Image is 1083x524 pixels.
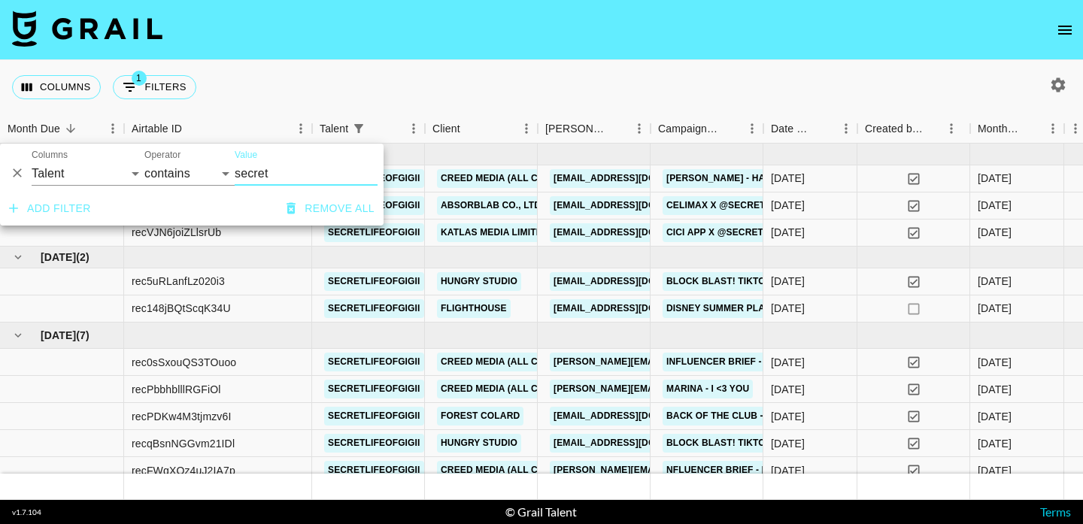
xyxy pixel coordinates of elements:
div: rec148jBQtScqK34U [132,301,231,316]
a: Terms [1040,504,1071,519]
a: [PERSON_NAME] - hardheaded [663,169,821,188]
a: [PERSON_NAME][EMAIL_ADDRESS][DOMAIN_NAME] [550,461,795,480]
button: Menu [741,117,763,140]
input: Filter value [235,162,378,186]
a: [EMAIL_ADDRESS][DOMAIN_NAME] [550,434,718,453]
button: Sort [182,118,203,139]
div: Jul '25 [978,436,1012,451]
div: Sep '25 [978,225,1012,240]
a: nfluencer Brief - [PERSON_NAME] - I <3 YOU [663,461,889,480]
a: Influencer Brief - [PERSON_NAME] - I <3 YOU [663,353,892,371]
div: Airtable ID [124,114,312,144]
label: Value [235,149,257,162]
div: © Grail Talent [505,504,577,519]
div: 20/08/2025 [771,274,805,289]
button: Menu [1042,117,1064,140]
a: ABSORBLAB Co., Ltd [437,196,545,215]
button: Sort [924,118,945,139]
div: Jul '25 [978,355,1012,370]
a: [EMAIL_ADDRESS][DOMAIN_NAME] [550,299,718,318]
div: Campaign (Type) [651,114,763,144]
a: Creed Media (All Campaigns) [437,169,593,188]
a: [EMAIL_ADDRESS][DOMAIN_NAME] [550,196,718,215]
div: rec0sSxouQS3TOuoo [132,355,236,370]
div: Campaign (Type) [658,114,720,144]
a: secretlifeofgigii [324,434,424,453]
a: secretlifeofgigii [324,407,424,426]
a: [EMAIL_ADDRESS][DOMAIN_NAME] [550,407,718,426]
div: Month Due [970,114,1064,144]
div: Date Created [763,114,857,144]
div: 08/07/2025 [771,409,805,424]
label: Columns [32,149,68,162]
div: 24/07/2025 [771,382,805,397]
div: Date Created [771,114,814,144]
div: Client [432,114,460,144]
button: Add filter [3,195,97,223]
div: Jul '25 [978,409,1012,424]
a: [EMAIL_ADDRESS][DOMAIN_NAME] [550,223,718,242]
div: [PERSON_NAME] [545,114,607,144]
a: Marina - I <3 YOU [663,380,753,398]
div: 24/07/2025 [771,355,805,370]
div: 24/09/2025 [771,171,805,186]
button: Show filters [113,75,196,99]
span: ( 7 ) [76,328,89,343]
button: Sort [607,118,628,139]
div: recFWqXOz4uJ2IA7p [132,463,235,478]
div: 22/09/2025 [771,198,805,213]
button: Delete [6,162,29,184]
a: Forest Colard [437,407,523,426]
div: Jul '25 [978,463,1012,478]
button: Menu [402,117,425,140]
button: Show filters [348,118,369,139]
a: secretlifeofgigii [324,223,424,242]
a: Hungry Studio [437,434,521,453]
button: open drawer [1050,15,1080,45]
div: Talent [320,114,348,144]
span: [DATE] [41,328,76,343]
button: Menu [515,117,538,140]
button: Sort [720,118,741,139]
div: recPbbhblllRGFiOl [132,382,220,397]
div: 15/07/2025 [771,436,805,451]
div: Month Due [978,114,1021,144]
span: 1 [132,71,147,86]
div: Created by Grail Team [865,114,924,144]
a: Flighthouse [437,299,511,318]
div: 23/08/2025 [771,301,805,316]
div: Aug '25 [978,301,1012,316]
div: recVJN6joiZLlsrUb [132,225,221,240]
div: 18/07/2025 [771,463,805,478]
a: Celimax x @secretlifeofgigii [663,196,824,215]
a: [EMAIL_ADDRESS][DOMAIN_NAME] [550,272,718,291]
button: hide children [8,325,29,346]
div: recqBsnNGGvm21IDl [132,436,235,451]
span: [DATE] [41,250,76,265]
label: Operator [144,149,180,162]
button: Remove all [281,195,381,223]
a: Creed Media (All Campaigns) [437,353,593,371]
div: Month Due [8,114,60,144]
a: CiCi App x @secretlifeofgigii [663,223,822,242]
button: Sort [1021,118,1042,139]
button: Sort [814,118,835,139]
div: Aug '25 [978,274,1012,289]
button: Menu [290,117,312,140]
a: KATLAS MEDIA LIMITED [437,223,553,242]
a: secretlifeofgigii [324,272,424,291]
a: [PERSON_NAME][EMAIL_ADDRESS][DOMAIN_NAME] [550,380,795,398]
button: Select columns [12,75,101,99]
button: Menu [102,117,124,140]
div: Talent [312,114,425,144]
span: ( 2 ) [76,250,89,265]
div: Created by Grail Team [857,114,970,144]
div: Sep '25 [978,171,1012,186]
a: Creed Media (All Campaigns) [437,461,593,480]
img: Grail Talent [12,11,162,47]
div: Client [425,114,538,144]
button: Sort [369,118,390,139]
div: v 1.7.104 [12,507,41,517]
div: rec5uRLanfLz020i3 [132,274,225,289]
button: Sort [60,118,81,139]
